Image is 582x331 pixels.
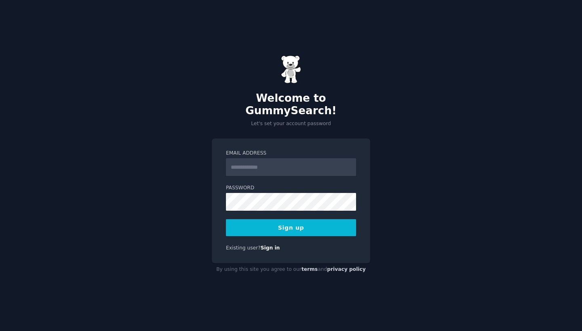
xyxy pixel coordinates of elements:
a: Sign in [261,245,280,251]
a: privacy policy [327,266,366,272]
label: Email Address [226,150,356,157]
label: Password [226,184,356,192]
img: Gummy Bear [281,55,301,84]
button: Sign up [226,219,356,236]
a: terms [302,266,318,272]
p: Let's set your account password [212,120,370,128]
div: By using this site you agree to our and [212,263,370,276]
span: Existing user? [226,245,261,251]
h2: Welcome to GummySearch! [212,92,370,117]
